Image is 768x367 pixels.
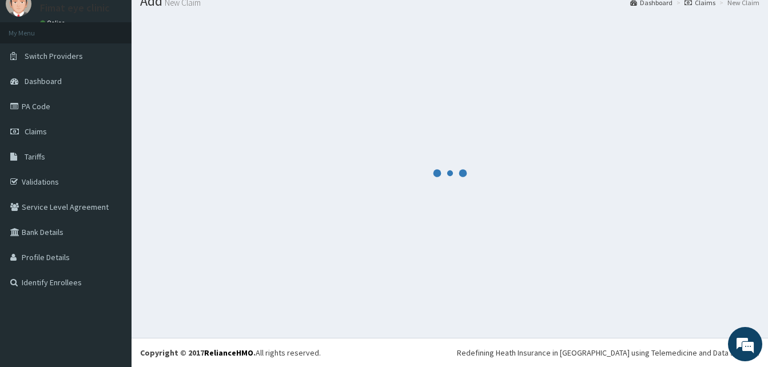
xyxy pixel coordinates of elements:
span: Claims [25,126,47,137]
footer: All rights reserved. [132,338,768,367]
img: d_794563401_company_1708531726252_794563401 [21,57,46,86]
strong: Copyright © 2017 . [140,348,256,358]
svg: audio-loading [433,156,467,190]
span: We're online! [66,110,158,226]
span: Switch Providers [25,51,83,61]
div: Minimize live chat window [188,6,215,33]
div: Chat with us now [59,64,192,79]
a: Online [40,19,67,27]
div: Redefining Heath Insurance in [GEOGRAPHIC_DATA] using Telemedicine and Data Science! [457,347,759,358]
textarea: Type your message and hit 'Enter' [6,245,218,285]
p: Fimat eye clinic [40,3,110,13]
span: Tariffs [25,151,45,162]
span: Dashboard [25,76,62,86]
a: RelianceHMO [204,348,253,358]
